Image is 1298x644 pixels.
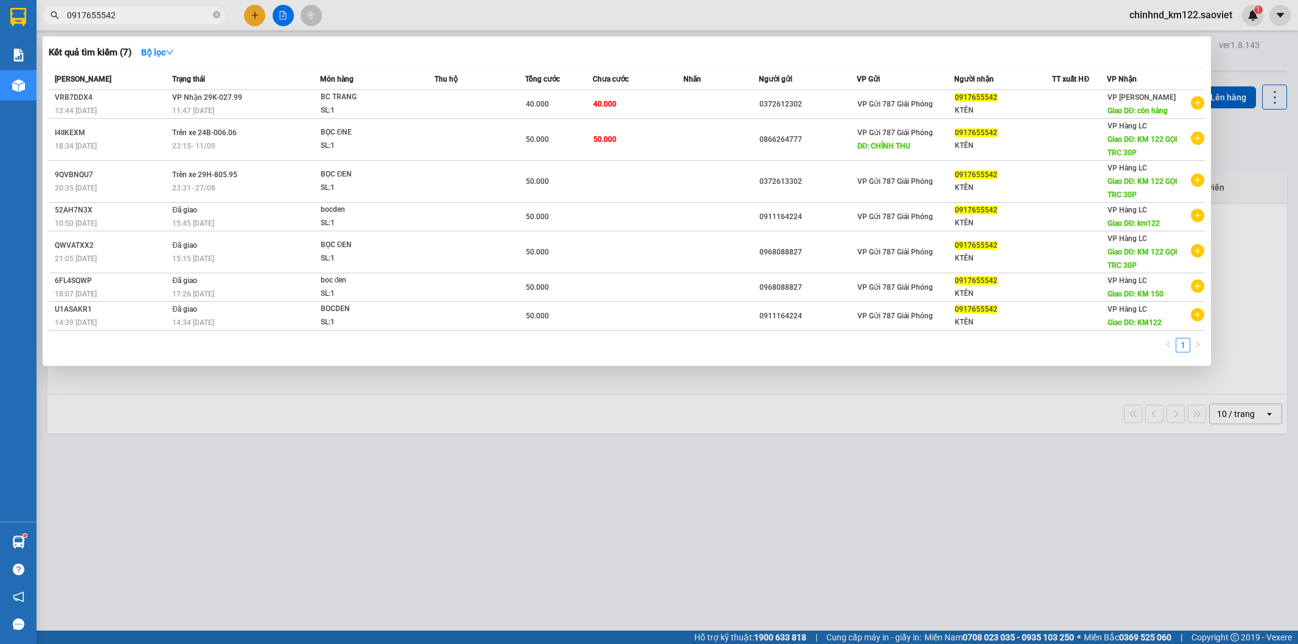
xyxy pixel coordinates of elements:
span: down [166,48,174,57]
div: BỌC ĐEN [321,168,412,181]
div: KTÊN [955,139,1052,152]
span: 15:45 [DATE] [172,219,214,228]
span: Đã giao [172,206,197,214]
span: 12:44 [DATE] [55,107,97,115]
div: KTÊN [955,287,1052,300]
span: plus-circle [1191,96,1204,110]
span: Thu hộ [434,75,458,83]
span: Đã giao [172,241,197,250]
strong: Bộ lọc [141,47,174,57]
input: Tìm tên, số ĐT hoặc mã đơn [67,9,211,22]
span: VP Gửi [857,75,880,83]
div: KTÊN [955,104,1052,117]
span: 0917655542 [955,206,997,214]
span: Giao DĐ: KM 122 GỌI TRC 30P [1108,177,1178,199]
span: Chưa cước [593,75,629,83]
span: 17:26 [DATE] [172,290,214,298]
span: 0917655542 [955,305,997,313]
span: plus-circle [1191,244,1204,257]
span: Giao DĐ: KM 122 GỌI TRC 30P [1108,248,1178,270]
span: VP Hàng LC [1108,305,1147,313]
span: 50.000 [526,283,549,292]
sup: 1 [23,534,27,537]
div: U1ASAKR1 [55,303,169,316]
div: SL: 1 [321,287,412,301]
span: Giao DĐ: KM122 [1108,318,1162,327]
span: 50.000 [526,212,549,221]
div: 0911164224 [759,310,856,323]
div: BỌC ĐEN [321,239,412,252]
div: boc đen [321,274,412,287]
span: Trên xe 24B-006.06 [172,128,237,137]
div: SL: 1 [321,252,412,265]
button: Bộ lọcdown [131,43,184,62]
span: VP Hàng LC [1108,206,1147,214]
div: KTÊN [955,181,1052,194]
span: 21:05 [DATE] [55,254,97,263]
span: VP Gửi 787 Giải Phóng [857,100,933,108]
span: 18:07 [DATE] [55,290,97,298]
li: Next Page [1190,338,1205,352]
div: SL: 1 [321,316,412,329]
span: 10:50 [DATE] [55,219,97,228]
div: 0372613302 [759,175,856,188]
div: 0968088827 [759,246,856,259]
div: I4IIKEXM [55,127,169,139]
span: 50.000 [526,248,549,256]
span: VP [PERSON_NAME] [1108,93,1176,102]
div: SL: 1 [321,139,412,153]
span: notification [13,591,24,603]
div: bocden [321,203,412,217]
span: Tổng cước [525,75,560,83]
span: VP Hàng LC [1108,122,1147,130]
span: 0917655542 [955,170,997,179]
span: 20:35 [DATE] [55,184,97,192]
span: VP Hàng LC [1108,234,1147,243]
div: 0372612302 [759,98,856,111]
span: VP Gửi 787 Giải Phóng [857,312,933,320]
div: 0968088827 [759,281,856,294]
span: 40.000 [593,100,616,108]
span: 50.000 [526,312,549,320]
li: 1 [1176,338,1190,352]
span: Đã giao [172,305,197,313]
span: VP Hàng LC [1108,164,1147,172]
div: BC TRANG [321,91,412,104]
div: BOCDEN [321,303,412,316]
div: SL: 1 [321,217,412,230]
img: warehouse-icon [12,536,25,548]
div: VRB7DDX4 [55,91,169,104]
span: VP Nhận 29K-027.99 [172,93,242,102]
span: plus-circle [1191,131,1204,145]
span: Đã giao [172,276,197,285]
span: Giao DĐ: còn hàng [1108,107,1168,115]
img: warehouse-icon [12,79,25,92]
button: right [1190,338,1205,352]
span: 14:39 [DATE] [55,318,97,327]
div: 0911164224 [759,211,856,223]
span: Món hàng [320,75,354,83]
a: 1 [1176,338,1190,352]
div: SL: 1 [321,104,412,117]
span: 0917655542 [955,128,997,137]
span: question-circle [13,564,24,575]
span: TT xuất HĐ [1052,75,1089,83]
span: 15:15 [DATE] [172,254,214,263]
span: 0917655542 [955,93,997,102]
span: 40.000 [526,100,549,108]
button: left [1161,338,1176,352]
span: plus-circle [1191,308,1204,321]
span: 23:31 - 27/08 [172,184,215,192]
span: close-circle [213,10,220,21]
div: 9QVBNQU7 [55,169,169,181]
div: 0866264777 [759,133,856,146]
span: VP Nhận [1107,75,1137,83]
div: 6FL4SQWP [55,275,169,287]
span: 50.000 [593,135,616,144]
li: Previous Page [1161,338,1176,352]
span: search [51,11,59,19]
span: VP Gửi 787 Giải Phóng [857,177,933,186]
div: KTÊN [955,252,1052,265]
span: Người gửi [759,75,792,83]
span: 11:47 [DATE] [172,107,214,115]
